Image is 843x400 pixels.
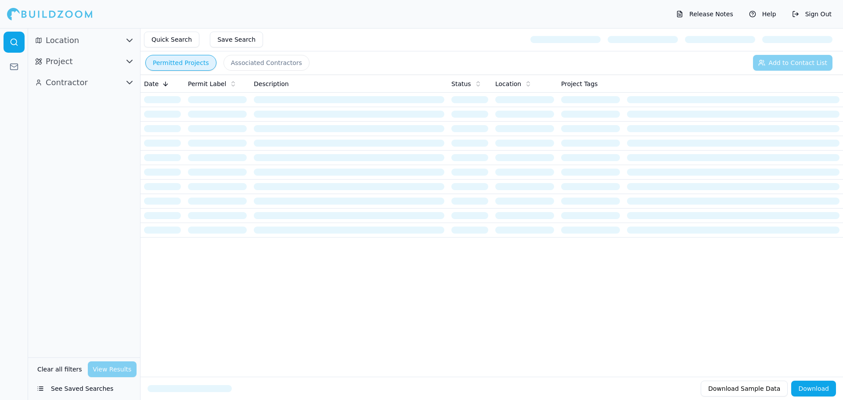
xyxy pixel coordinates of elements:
[144,79,159,88] span: Date
[46,34,79,47] span: Location
[223,55,310,71] button: Associated Contractors
[254,79,289,88] span: Description
[561,79,598,88] span: Project Tags
[188,79,226,88] span: Permit Label
[495,79,521,88] span: Location
[210,32,263,47] button: Save Search
[745,7,781,21] button: Help
[35,361,84,377] button: Clear all filters
[791,381,836,396] button: Download
[32,54,137,68] button: Project
[788,7,836,21] button: Sign Out
[451,79,471,88] span: Status
[145,55,216,71] button: Permitted Projects
[46,55,73,68] span: Project
[46,76,88,89] span: Contractor
[144,32,199,47] button: Quick Search
[32,76,137,90] button: Contractor
[701,381,788,396] button: Download Sample Data
[672,7,738,21] button: Release Notes
[32,381,137,396] button: See Saved Searches
[32,33,137,47] button: Location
